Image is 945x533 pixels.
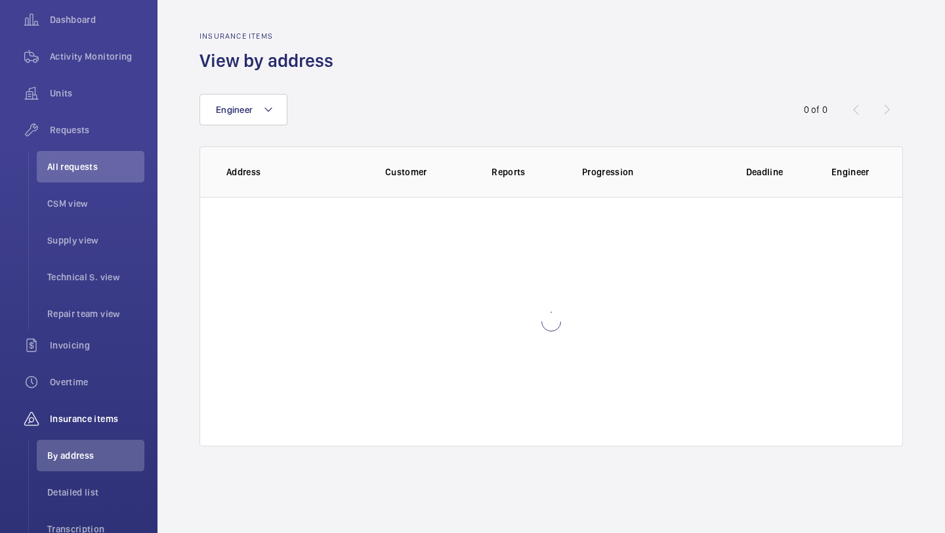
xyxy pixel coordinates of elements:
[582,165,719,179] p: Progression
[47,486,144,499] span: Detailed list
[216,104,253,115] span: Engineer
[385,165,456,179] p: Customer
[50,339,144,352] span: Invoicing
[50,50,144,63] span: Activity Monitoring
[226,165,364,179] p: Address
[199,49,341,73] h1: View by address
[50,13,144,26] span: Dashboard
[50,412,144,425] span: Insurance items
[47,449,144,462] span: By address
[47,270,144,284] span: Technical S. view
[199,32,341,41] h2: Insurance items
[804,103,828,116] div: 0 of 0
[50,87,144,100] span: Units
[465,165,552,179] p: Reports
[47,234,144,247] span: Supply view
[47,160,144,173] span: All requests
[47,197,144,210] span: CSM view
[47,307,144,320] span: Repair team view
[728,165,801,179] p: Deadline
[831,165,876,179] p: Engineer
[50,123,144,137] span: Requests
[50,375,144,389] span: Overtime
[199,94,287,125] button: Engineer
